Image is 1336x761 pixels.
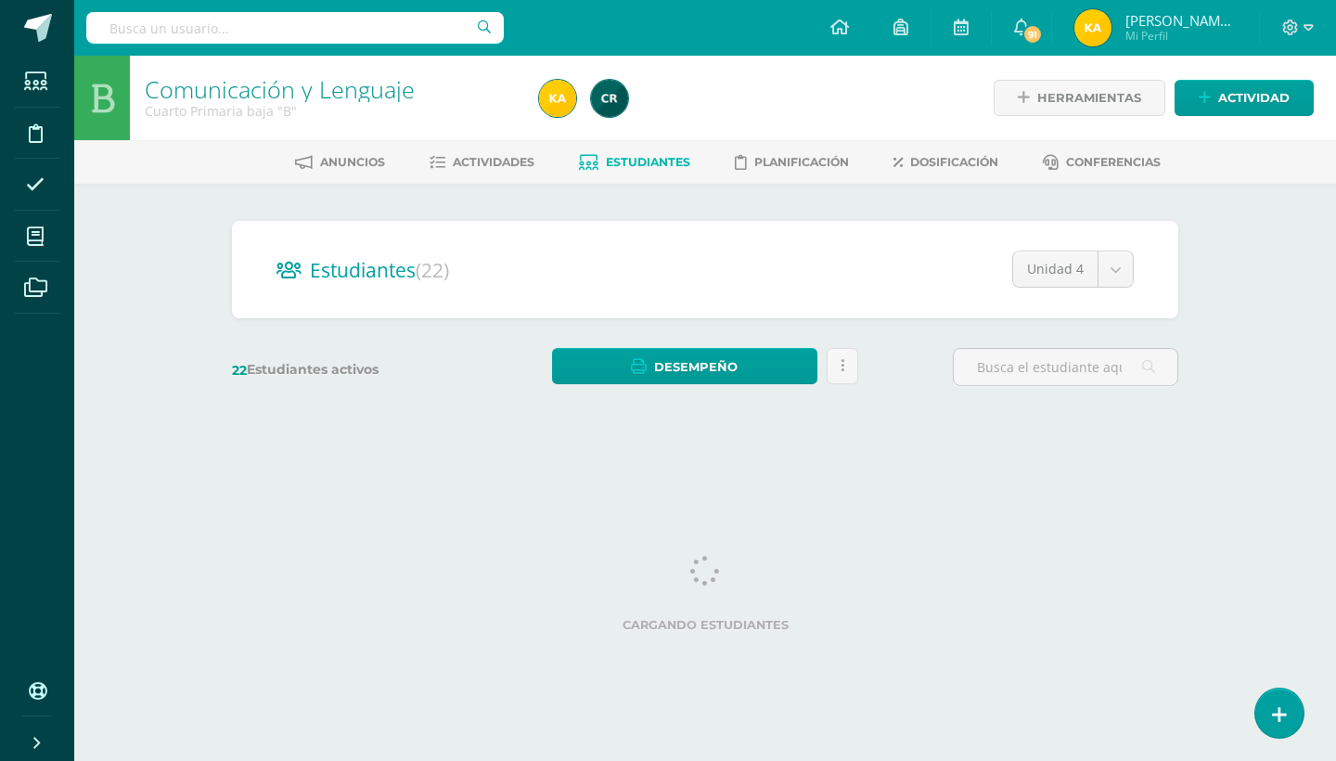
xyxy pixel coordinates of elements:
[295,148,385,177] a: Anuncios
[654,350,738,384] span: Desempeño
[1125,28,1237,44] span: Mi Perfil
[552,348,816,384] a: Desempeño
[1037,81,1141,115] span: Herramientas
[754,155,849,169] span: Planificación
[893,148,998,177] a: Dosificación
[1066,155,1161,169] span: Conferencias
[539,80,576,117] img: 74f9ce441696beeb11bafce36c332f5f.png
[416,257,449,283] span: (22)
[910,155,998,169] span: Dosificación
[1218,81,1290,115] span: Actividad
[86,12,504,44] input: Busca un usuario...
[145,102,517,120] div: Cuarto Primaria baja 'B'
[320,155,385,169] span: Anuncios
[994,80,1165,116] a: Herramientas
[145,73,415,105] a: Comunicación y Lenguaje
[735,148,849,177] a: Planificación
[1043,148,1161,177] a: Conferencias
[1021,24,1042,45] span: 91
[239,618,1171,632] label: Cargando estudiantes
[591,80,628,117] img: 19436fc6d9716341a8510cf58c6830a2.png
[232,361,457,379] label: Estudiantes activos
[1013,252,1133,287] a: Unidad 4
[606,155,690,169] span: Estudiantes
[430,148,534,177] a: Actividades
[1125,11,1237,30] span: [PERSON_NAME] Sis
[1074,9,1111,46] img: 74f9ce441696beeb11bafce36c332f5f.png
[954,349,1177,385] input: Busca el estudiante aquí...
[145,76,517,102] h1: Comunicación y Lenguaje
[1027,252,1084,287] span: Unidad 4
[232,362,247,379] span: 22
[310,257,449,283] span: Estudiantes
[1175,80,1314,116] a: Actividad
[453,155,534,169] span: Actividades
[579,148,690,177] a: Estudiantes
